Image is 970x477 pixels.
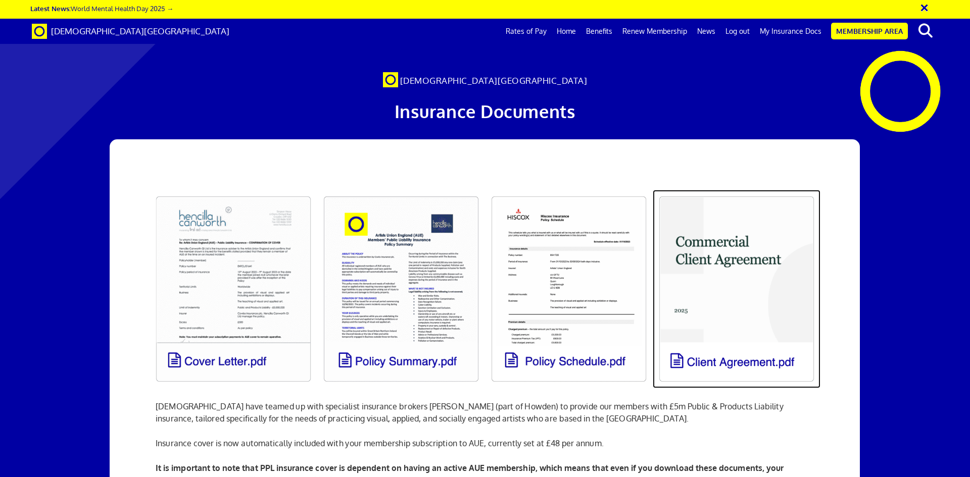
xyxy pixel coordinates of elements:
span: [DEMOGRAPHIC_DATA][GEOGRAPHIC_DATA] [51,26,229,36]
a: My Insurance Docs [755,19,827,44]
a: Renew Membership [617,19,692,44]
p: [DEMOGRAPHIC_DATA] have teamed up with specialist insurance brokers [PERSON_NAME] (part of Howden... [156,388,814,425]
a: Rates of Pay [501,19,552,44]
a: Home [552,19,581,44]
a: News [692,19,720,44]
span: [DEMOGRAPHIC_DATA][GEOGRAPHIC_DATA] [400,75,588,86]
a: Log out [720,19,755,44]
strong: Latest News: [30,4,71,13]
p: Insurance cover is now automatically included with your membership subscription to AUE, currently... [156,437,814,449]
a: Benefits [581,19,617,44]
button: search [910,20,941,41]
a: Membership Area [831,23,908,39]
span: Insurance Documents [395,100,576,122]
a: Brand [DEMOGRAPHIC_DATA][GEOGRAPHIC_DATA] [24,19,237,44]
a: Latest News:World Mental Health Day 2025 → [30,4,173,13]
